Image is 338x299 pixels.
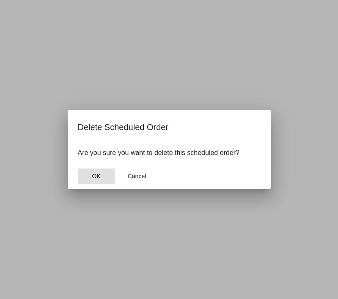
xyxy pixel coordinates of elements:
h2: Delete Scheduled Order [78,120,261,134]
span: OK [92,173,100,179]
button: Close dialog [118,169,156,184]
button: Close dialog [78,169,115,184]
span: Cancel [128,173,146,179]
p: Are you sure you want to delete this scheduled order? [78,149,261,157]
